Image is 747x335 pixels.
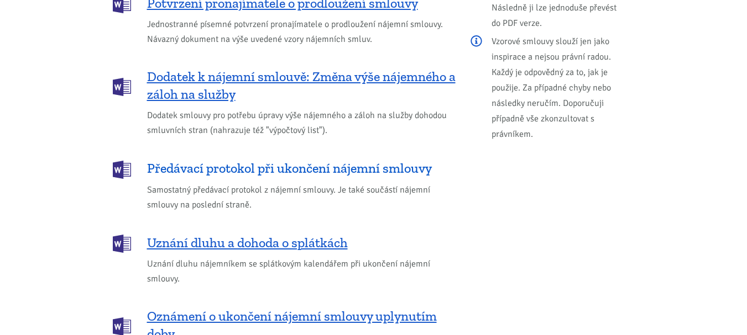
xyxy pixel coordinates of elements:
[113,68,456,103] a: Dodatek k nájemní smlouvě: Změna výše nájemného a záloh na služby
[471,34,635,142] p: Vzorové smlouvy slouží jen jako inspirace a nejsou právní radou. Každý je odpovědný za to, jak je...
[147,183,456,212] span: Samostatný předávací protokol z nájemní smlouvy. Je také součástí nájemní smlouvy na poslední str...
[147,257,456,286] span: Uznání dluhu nájemníkem se splátkovým kalendářem při ukončení nájemní smlouvy.
[113,159,456,178] a: Předávací protokol při ukončení nájemní smlouvy
[113,235,131,253] img: DOCX (Word)
[147,17,456,47] span: Jednostranné písemné potvrzení pronajímatele o prodloužení nájemní smlouvy. Návazný dokument na v...
[113,78,131,96] img: DOCX (Word)
[147,68,456,103] span: Dodatek k nájemní smlouvě: Změna výše nájemného a záloh na služby
[147,159,432,177] span: Předávací protokol při ukončení nájemní smlouvy
[147,108,456,138] span: Dodatek smlouvy pro potřebu úpravy výše nájemného a záloh na služby dohodou smluvních stran (nahr...
[113,233,456,252] a: Uznání dluhu a dohoda o splátkách
[147,234,348,252] span: Uznání dluhu a dohoda o splátkách
[113,161,131,179] img: DOCX (Word)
